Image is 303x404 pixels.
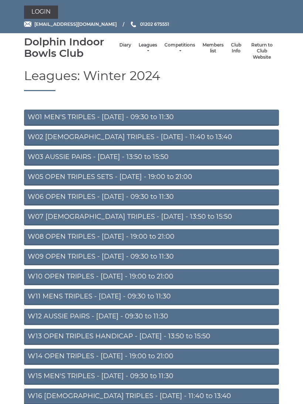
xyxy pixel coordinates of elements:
[139,42,157,54] a: Leagues
[164,42,195,54] a: Competitions
[24,130,279,146] a: W02 [DEMOGRAPHIC_DATA] TRIPLES - [DATE] - 11:40 to 13:40
[140,21,169,27] span: 01202 675551
[202,42,224,54] a: Members list
[249,42,275,61] a: Return to Club Website
[24,329,279,345] a: W13 OPEN TRIPLES HANDICAP - [DATE] - 13:50 to 15:50
[24,210,279,226] a: W07 [DEMOGRAPHIC_DATA] TRIPLES - [DATE] - 13:50 to 15:50
[24,36,116,59] div: Dolphin Indoor Bowls Club
[24,69,279,91] h1: Leagues: Winter 2024
[231,42,241,54] a: Club Info
[24,21,31,27] img: Email
[24,249,279,266] a: W09 OPEN TRIPLES - [DATE] - 09:30 to 11:30
[24,309,279,325] a: W12 AUSSIE PAIRS - [DATE] - 09:30 to 11:30
[24,269,279,286] a: W10 OPEN TRIPLES - [DATE] - 19:00 to 21:00
[24,6,58,19] a: Login
[24,349,279,365] a: W14 OPEN TRIPLES - [DATE] - 19:00 to 21:00
[119,42,131,48] a: Diary
[24,190,279,206] a: W06 OPEN TRIPLES - [DATE] - 09:30 to 11:30
[34,21,117,27] span: [EMAIL_ADDRESS][DOMAIN_NAME]
[24,110,279,126] a: W01 MEN'S TRIPLES - [DATE] - 09:30 to 11:30
[24,369,279,385] a: W15 MEN'S TRIPLES - [DATE] - 09:30 to 11:30
[130,21,169,28] a: Phone us 01202 675551
[131,21,136,27] img: Phone us
[24,289,279,305] a: W11 MENS TRIPLES - [DATE] - 09:30 to 11:30
[24,150,279,166] a: W03 AUSSIE PAIRS - [DATE] - 13:50 to 15:50
[24,21,117,28] a: Email [EMAIL_ADDRESS][DOMAIN_NAME]
[24,229,279,246] a: W08 OPEN TRIPLES - [DATE] - 19:00 to 21:00
[24,170,279,186] a: W05 OPEN TRIPLES SETS - [DATE] - 19:00 to 21:00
